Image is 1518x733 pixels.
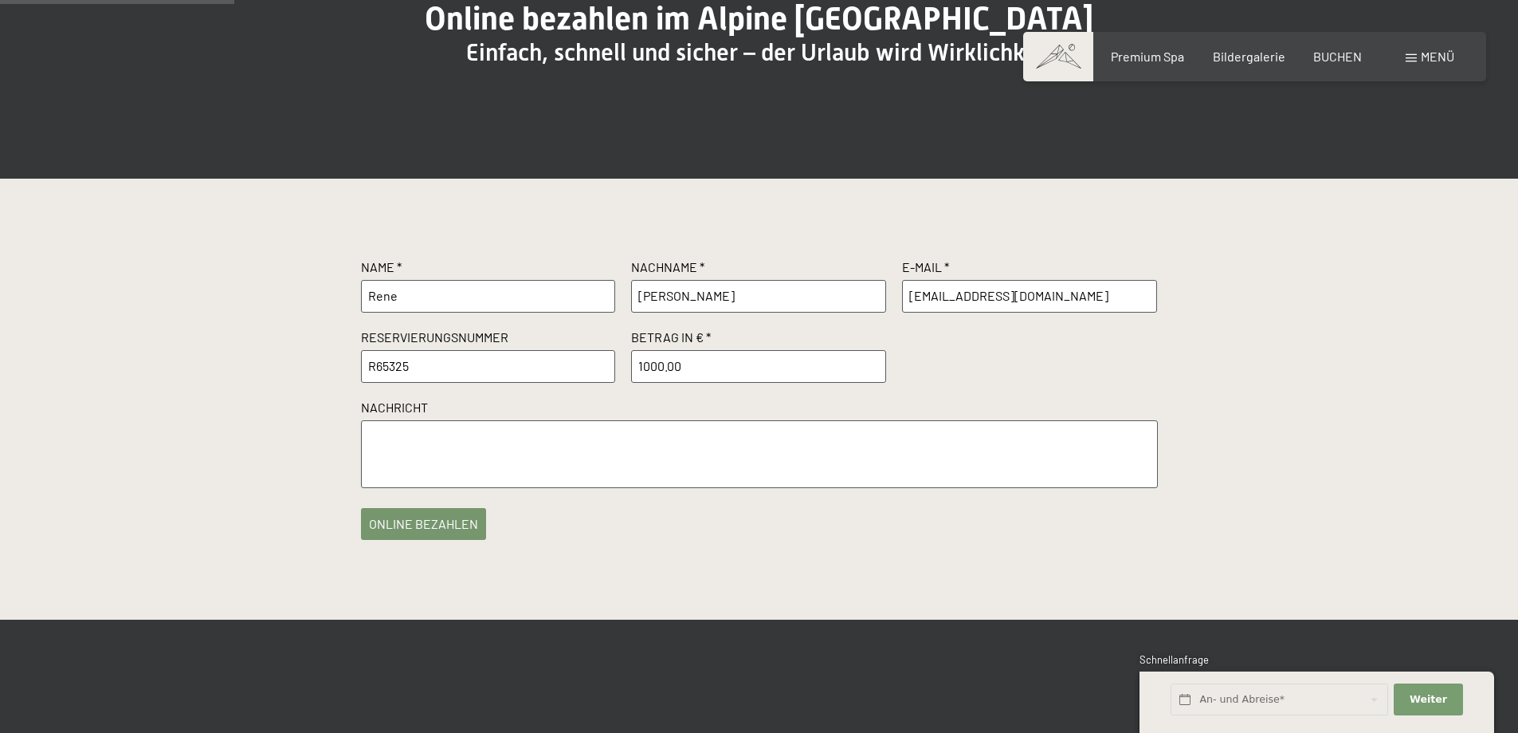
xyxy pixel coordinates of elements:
label: Name * [361,258,616,280]
label: Nachname * [631,258,886,280]
span: Menü [1421,49,1454,64]
label: Betrag in € * [631,329,886,350]
button: Weiter [1394,684,1462,716]
span: Weiter [1410,692,1447,707]
span: Schnellanfrage [1139,653,1209,666]
span: Einfach, schnell und sicher – der Urlaub wird Wirklichkeit [466,38,1053,66]
label: Reservierungsnummer [361,329,616,350]
a: Premium Spa [1111,49,1184,64]
button: online bezahlen [361,508,486,540]
label: Nachricht [361,399,1158,420]
label: E-Mail * [902,258,1157,280]
a: Bildergalerie [1213,49,1285,64]
a: BUCHEN [1313,49,1362,64]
